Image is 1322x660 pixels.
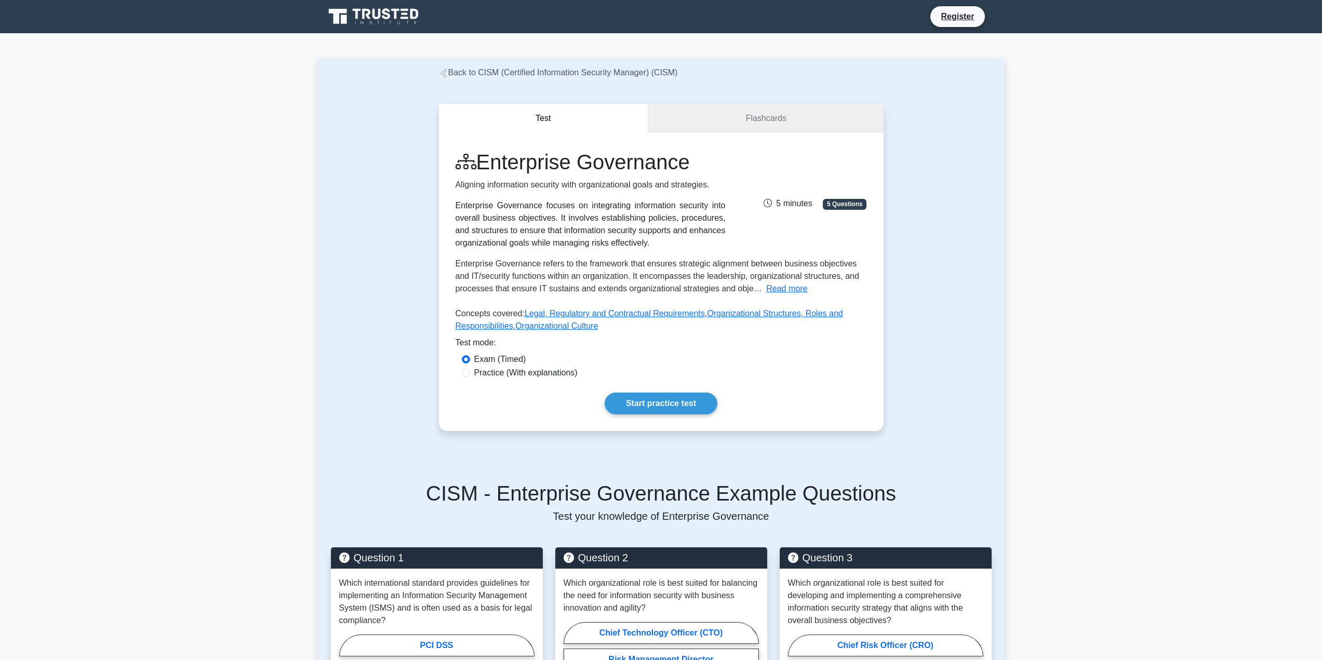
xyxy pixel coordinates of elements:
p: Test your knowledge of Enterprise Governance [331,510,992,522]
span: 5 Questions [823,199,866,209]
p: Which international standard provides guidelines for implementing an Information Security Managem... [339,577,535,627]
span: 5 minutes [764,199,812,208]
a: Back to CISM (Certified Information Security Manager) (CISM) [439,68,678,77]
a: Legal, Regulatory and Contractual Requirements [525,309,705,318]
p: Aligning information security with organizational goals and strategies. [456,179,726,191]
h5: CISM - Enterprise Governance Example Questions [331,481,992,506]
p: Which organizational role is best suited for developing and implementing a comprehensive informat... [788,577,983,627]
a: Register [934,10,980,23]
span: Enterprise Governance refers to the framework that ensures strategic alignment between business o... [456,259,859,293]
h5: Question 1 [339,551,535,564]
label: PCI DSS [339,635,535,656]
button: Test [439,104,649,133]
label: Chief Risk Officer (CRO) [788,635,983,656]
label: Practice (With explanations) [474,367,578,379]
p: Which organizational role is best suited for balancing the need for information security with bus... [564,577,759,614]
a: Organizational Culture [515,321,598,330]
div: Enterprise Governance focuses on integrating information security into overall business objective... [456,199,726,249]
h5: Question 3 [788,551,983,564]
a: Start practice test [605,393,717,414]
h5: Question 2 [564,551,759,564]
label: Chief Technology Officer (CTO) [564,622,759,644]
h1: Enterprise Governance [456,150,726,174]
button: Read more [766,282,807,295]
div: Test mode: [456,336,867,353]
label: Exam (Timed) [474,353,526,366]
p: Concepts covered: , , [456,307,867,336]
a: Flashcards [648,104,883,133]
